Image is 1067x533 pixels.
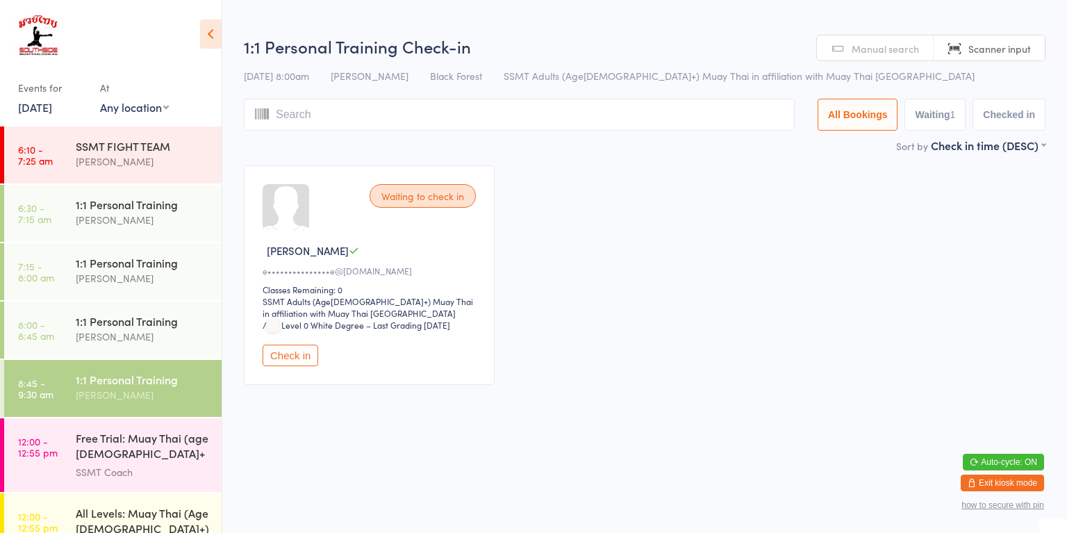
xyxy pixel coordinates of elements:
button: Waiting1 [904,99,966,131]
button: Check in [263,345,318,366]
a: 8:45 -9:30 am1:1 Personal Training[PERSON_NAME] [4,360,222,417]
div: 1:1 Personal Training [76,313,210,329]
button: how to secure with pin [961,500,1044,510]
div: At [100,76,169,99]
h2: 1:1 Personal Training Check-in [244,35,1045,58]
div: Free Trial: Muay Thai (age [DEMOGRAPHIC_DATA]+ years) [76,430,210,464]
div: [PERSON_NAME] [76,270,210,286]
div: [PERSON_NAME] [76,329,210,345]
div: e•••••••••••••••e@[DOMAIN_NAME] [263,265,480,277]
time: 12:00 - 12:55 pm [18,436,58,458]
div: SSMT FIGHT TEAM [76,138,210,154]
label: Sort by [896,139,928,153]
button: Exit kiosk mode [961,475,1044,491]
div: Waiting to check in [370,184,476,208]
a: 12:00 -12:55 pmFree Trial: Muay Thai (age [DEMOGRAPHIC_DATA]+ years)SSMT Coach [4,418,222,492]
button: Auto-cycle: ON [963,454,1044,470]
span: [PERSON_NAME] [331,69,408,83]
time: 8:00 - 8:45 am [18,319,54,341]
div: 1:1 Personal Training [76,197,210,212]
time: 6:10 - 7:25 am [18,144,53,166]
div: Events for [18,76,86,99]
div: [PERSON_NAME] [76,154,210,170]
div: 1 [950,109,956,120]
time: 12:00 - 12:55 pm [18,511,58,533]
time: 7:15 - 8:00 am [18,261,54,283]
a: 6:30 -7:15 am1:1 Personal Training[PERSON_NAME] [4,185,222,242]
time: 6:30 - 7:15 am [18,202,51,224]
div: [PERSON_NAME] [76,387,210,403]
div: [PERSON_NAME] [76,212,210,228]
button: Checked in [973,99,1045,131]
time: 8:45 - 9:30 am [18,377,53,400]
div: 1:1 Personal Training [76,372,210,387]
a: 7:15 -8:00 am1:1 Personal Training[PERSON_NAME] [4,243,222,300]
span: [PERSON_NAME] [267,243,349,258]
div: 1:1 Personal Training [76,255,210,270]
div: SSMT Coach [76,464,210,480]
a: 6:10 -7:25 amSSMT FIGHT TEAM[PERSON_NAME] [4,126,222,183]
span: Black Forest [430,69,482,83]
button: All Bookings [818,99,898,131]
span: [DATE] 8:00am [244,69,309,83]
div: Check in time (DESC) [931,138,1045,153]
span: Scanner input [968,42,1031,56]
input: Search [244,99,795,131]
img: Southside Muay Thai & Fitness [14,10,62,63]
a: 8:00 -8:45 am1:1 Personal Training[PERSON_NAME] [4,302,222,359]
a: [DATE] [18,99,52,115]
div: Any location [100,99,169,115]
div: SSMT Adults (Age[DEMOGRAPHIC_DATA]+) Muay Thai in affiliation with Muay Thai [GEOGRAPHIC_DATA] [263,295,480,319]
span: SSMT Adults (Age[DEMOGRAPHIC_DATA]+) Muay Thai in affiliation with Muay Thai [GEOGRAPHIC_DATA] [504,69,975,83]
span: / Level 0 White Degree – Last Grading [DATE] [263,319,450,331]
span: Manual search [852,42,919,56]
div: Classes Remaining: 0 [263,284,480,295]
